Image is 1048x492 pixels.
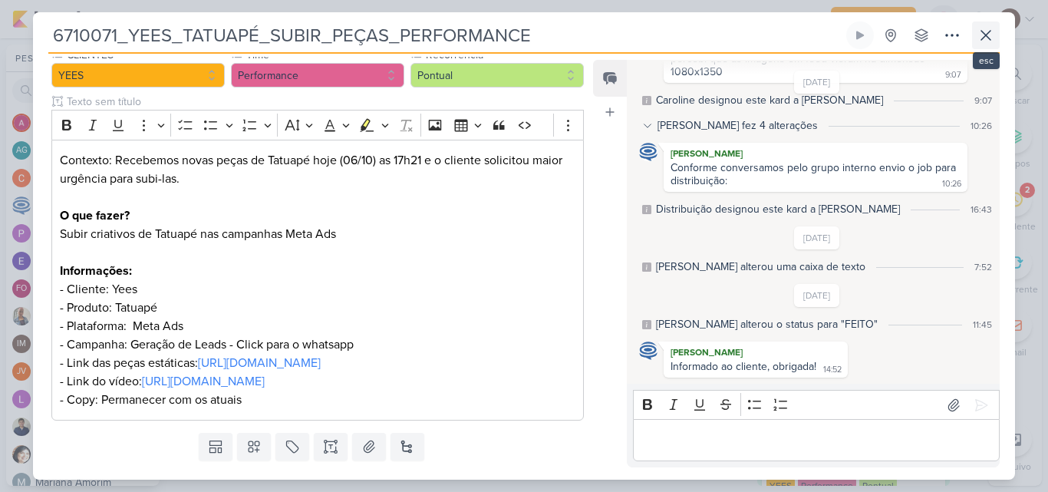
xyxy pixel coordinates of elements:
[973,52,1000,69] div: esc
[60,151,575,409] p: Contexto: Recebemos novas peças de Tatuapé hoje (06/10) as 17h21 e o cliente solicitou maior urgê...
[671,360,816,373] div: Informado ao cliente, obrigada!
[642,263,651,272] div: Este log é visível à todos no kard
[639,143,657,161] img: Caroline Traven De Andrade
[51,140,584,421] div: Editor editing area: main
[642,320,651,329] div: Este log é visível à todos no kard
[971,203,992,216] div: 16:43
[973,318,992,332] div: 11:45
[657,117,818,134] div: [PERSON_NAME] fez 4 alterações
[667,345,845,360] div: [PERSON_NAME]
[48,21,843,49] input: Kard Sem Título
[974,260,992,274] div: 7:52
[823,364,842,376] div: 14:52
[51,63,225,88] button: YEES
[633,419,1000,461] div: Editor editing area: main
[639,342,657,360] img: Caroline Traven De Andrade
[971,119,992,133] div: 10:26
[142,374,265,389] a: [URL][DOMAIN_NAME]
[656,259,865,275] div: Caroline alterou uma caixa de texto
[974,94,992,107] div: 9:07
[60,263,132,279] strong: Informações:
[854,29,866,41] div: Ligar relógio
[667,146,964,161] div: [PERSON_NAME]
[231,63,404,88] button: Performance
[656,92,883,108] div: Caroline designou este kard a Caroline
[642,96,651,105] div: Este log é visível à todos no kard
[51,110,584,140] div: Editor toolbar
[942,178,961,190] div: 10:26
[656,201,900,217] div: Distribuição designou este kard a Rafael
[198,355,321,371] a: [URL][DOMAIN_NAME]
[410,63,584,88] button: Pontual
[633,390,1000,420] div: Editor toolbar
[642,205,651,214] div: Este log é visível à todos no kard
[64,94,584,110] input: Texto sem título
[656,316,878,332] div: Rafael alterou o status para "FEITO"
[945,69,961,81] div: 9:07
[671,161,959,187] div: Conforme conversamos pelo grupo interno envio o job para distribuição:
[60,208,130,223] strong: O que fazer?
